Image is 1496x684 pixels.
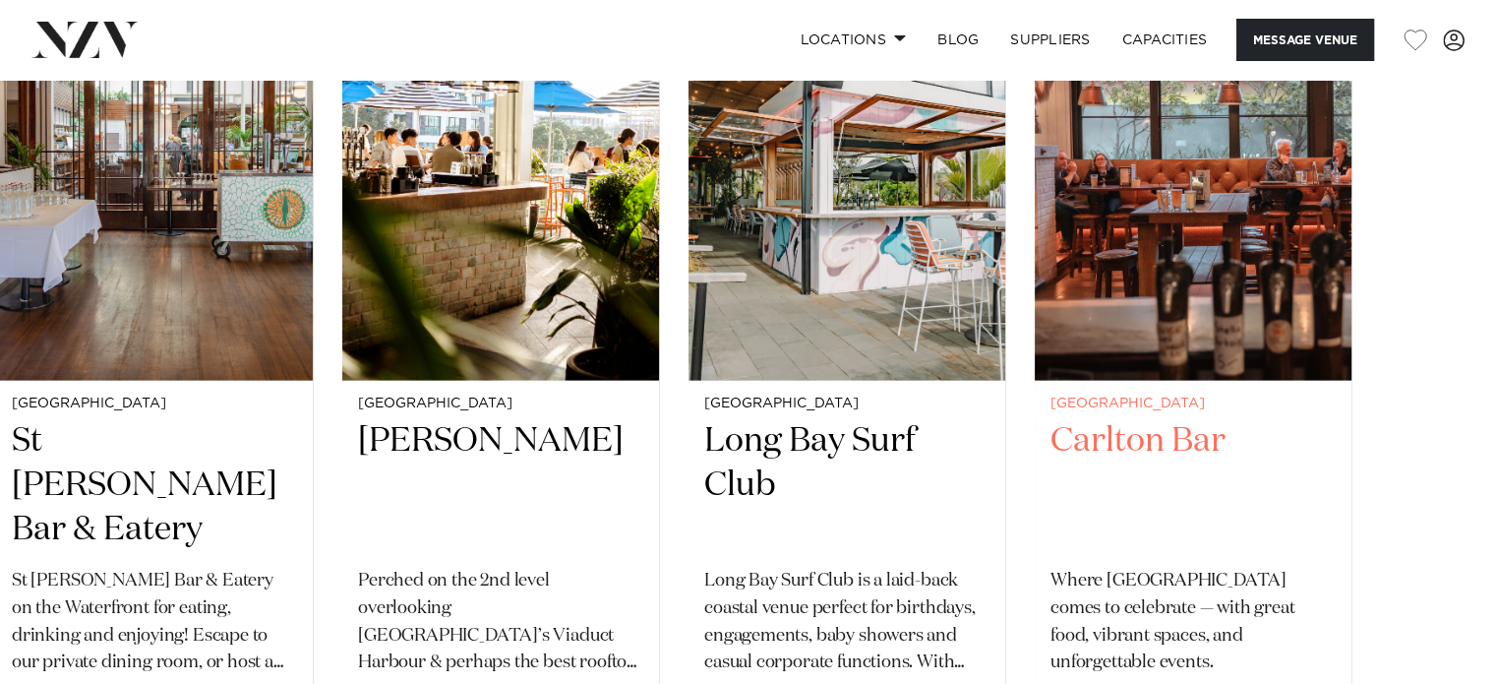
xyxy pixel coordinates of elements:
a: Capacities [1107,19,1224,61]
p: St [PERSON_NAME] Bar & Eatery on the Waterfront for eating, drinking and enjoying! Escape to our ... [12,568,297,678]
a: SUPPLIERS [994,19,1106,61]
small: [GEOGRAPHIC_DATA] [1050,397,1336,411]
button: Message Venue [1236,19,1374,61]
h2: Long Bay Surf Club [704,419,989,552]
small: [GEOGRAPHIC_DATA] [12,397,297,411]
img: nzv-logo.png [31,22,139,57]
small: [GEOGRAPHIC_DATA] [704,397,989,411]
h2: St [PERSON_NAME] Bar & Eatery [12,419,297,552]
p: Long Bay Surf Club is a laid-back coastal venue perfect for birthdays, engagements, baby showers ... [704,568,989,678]
p: Where [GEOGRAPHIC_DATA] comes to celebrate — with great food, vibrant spaces, and unforgettable e... [1050,568,1336,678]
a: Locations [784,19,922,61]
p: Perched on the 2nd level overlooking [GEOGRAPHIC_DATA]’s Viaduct Harbour & perhaps the best rooft... [358,568,643,678]
h2: Carlton Bar [1050,419,1336,552]
small: [GEOGRAPHIC_DATA] [358,397,643,411]
h2: [PERSON_NAME] [358,419,643,552]
a: BLOG [922,19,994,61]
